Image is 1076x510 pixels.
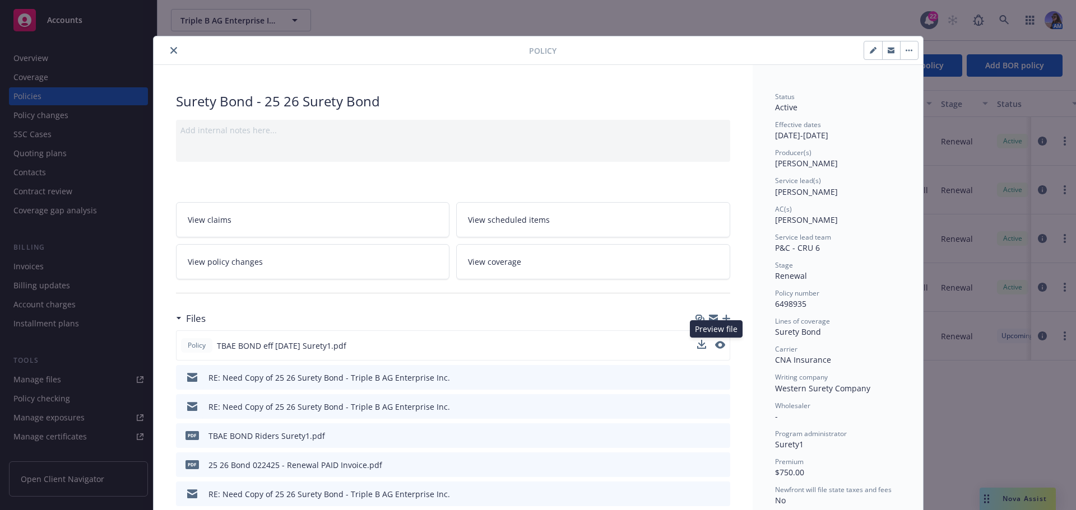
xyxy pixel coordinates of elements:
[775,383,870,394] span: Western Surety Company
[775,439,804,450] span: Surety1
[775,232,831,242] span: Service lead team
[775,102,797,113] span: Active
[468,214,550,226] span: View scheduled items
[176,202,450,237] a: View claims
[775,298,806,309] span: 6498935
[775,354,831,365] span: CNA Insurance
[529,45,556,57] span: Policy
[698,459,707,471] button: download file
[775,204,792,214] span: AC(s)
[775,411,778,422] span: -
[775,344,797,354] span: Carrier
[715,340,725,352] button: preview file
[185,431,199,439] span: pdf
[217,340,346,352] span: TBAE BOND eff [DATE] Surety1.pdf
[775,92,795,101] span: Status
[468,256,521,268] span: View coverage
[775,270,807,281] span: Renewal
[775,495,786,506] span: No
[775,401,810,410] span: Wholesaler
[698,488,707,500] button: download file
[180,124,726,136] div: Add internal notes here...
[775,260,793,270] span: Stage
[775,186,838,197] span: [PERSON_NAME]
[775,457,804,466] span: Premium
[697,340,706,352] button: download file
[185,340,208,350] span: Policy
[775,176,821,185] span: Service lead(s)
[716,430,726,442] button: preview file
[690,320,743,338] div: Preview file
[716,401,726,413] button: preview file
[716,488,726,500] button: preview file
[715,341,725,349] button: preview file
[186,311,206,326] h3: Files
[698,430,707,442] button: download file
[775,316,830,326] span: Lines of coverage
[775,326,901,338] div: Surety Bond
[208,401,450,413] div: RE: Need Copy of 25 26 Surety Bond - Triple B AG Enterprise Inc.
[775,467,804,478] span: $750.00
[208,459,382,471] div: 25 26 Bond 022425 - Renewal PAID Invoice.pdf
[716,459,726,471] button: preview file
[456,244,730,279] a: View coverage
[775,242,820,253] span: P&C - CRU 6
[167,44,180,57] button: close
[176,244,450,279] a: View policy changes
[185,460,199,469] span: pdf
[775,148,811,157] span: Producer(s)
[208,372,450,383] div: RE: Need Copy of 25 26 Surety Bond - Triple B AG Enterprise Inc.
[775,120,821,129] span: Effective dates
[698,372,707,383] button: download file
[775,485,892,494] span: Newfront will file state taxes and fees
[775,214,838,225] span: [PERSON_NAME]
[697,340,706,349] button: download file
[775,372,828,382] span: Writing company
[775,120,901,141] div: [DATE] - [DATE]
[188,256,263,268] span: View policy changes
[208,430,325,442] div: TBAE BOND Riders Surety1.pdf
[775,158,838,169] span: [PERSON_NAME]
[716,372,726,383] button: preview file
[775,429,847,438] span: Program administrator
[176,311,206,326] div: Files
[208,488,450,500] div: RE: Need Copy of 25 26 Surety Bond - Triple B AG Enterprise Inc.
[698,401,707,413] button: download file
[456,202,730,237] a: View scheduled items
[176,92,730,111] div: Surety Bond - 25 26 Surety Bond
[188,214,231,226] span: View claims
[775,288,819,298] span: Policy number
